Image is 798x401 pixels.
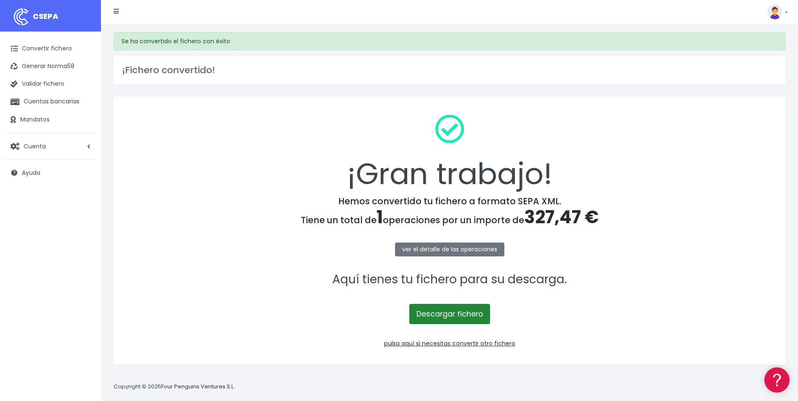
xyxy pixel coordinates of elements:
a: ver el detalle de las operaciones [395,243,504,256]
div: ¡Gran trabajo! [125,108,774,196]
a: Ayuda [4,164,97,182]
a: Generar Norma58 [4,58,97,75]
h3: ¡Fichero convertido! [122,65,777,76]
a: Descargar fichero [409,304,490,324]
a: Convertir fichero [4,40,97,58]
a: Cuenta [4,137,97,155]
div: Se ha convertido el fichero con éxito [114,32,785,50]
img: profile [767,4,782,19]
a: Cuentas bancarias [4,93,97,111]
a: Four Penguins Ventures S.L. [161,383,235,390]
a: Validar fichero [4,75,97,93]
h4: Hemos convertido tu fichero a formato SEPA XML. Tiene un total de operaciones por un importe de [125,196,774,228]
a: pulsa aquí si necesitas convertir otro fichero [384,339,515,348]
span: Ayuda [22,169,40,177]
p: Aquí tienes tu fichero para su descarga. [125,270,774,289]
img: logo [11,6,32,27]
span: Cuenta [24,142,46,150]
p: Copyright © 2025 . [114,383,236,391]
span: 327,47 € [524,205,599,230]
span: 1 [376,205,383,230]
a: Mandatos [4,111,97,129]
span: CSEPA [33,11,58,21]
